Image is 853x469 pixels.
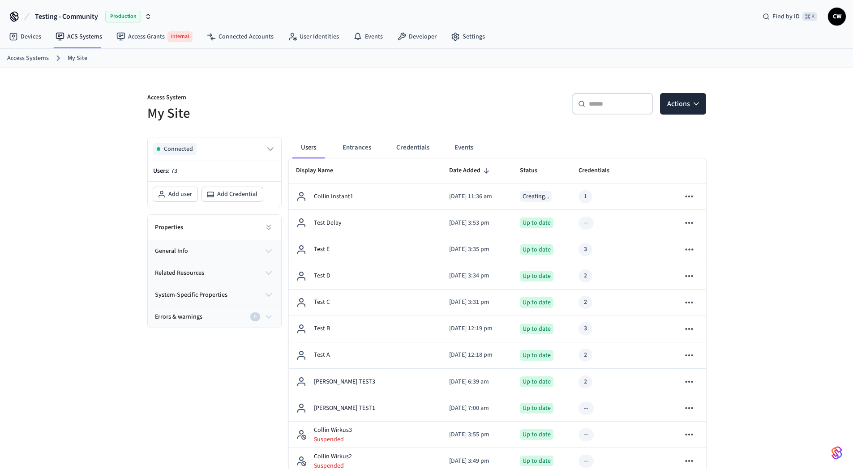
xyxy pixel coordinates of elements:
[584,377,587,387] div: 2
[660,93,706,115] button: Actions
[153,187,197,201] button: Add user
[449,192,506,201] p: [DATE] 11:36 am
[584,298,587,307] div: 2
[314,350,330,360] p: Test A
[147,93,421,104] p: Access System
[520,297,553,308] div: Up to date
[153,166,276,176] p: Users:
[314,298,330,307] p: Test C
[444,29,492,45] a: Settings
[520,191,552,202] div: Creating...
[292,137,325,158] button: Users
[48,29,109,45] a: ACS Systems
[153,143,276,155] button: Connected
[520,271,553,281] div: Up to date
[314,218,342,228] p: Test Delay
[164,145,193,153] span: Connected
[579,164,621,178] span: Credentials
[346,29,390,45] a: Events
[520,324,553,334] div: Up to date
[155,223,183,232] h2: Properties
[584,324,587,333] div: 3
[832,446,842,460] img: SeamLogoGradient.69752ec5.svg
[335,137,378,158] button: Entrances
[584,218,588,228] div: --
[584,456,588,466] div: --
[584,430,588,439] div: --
[314,377,375,387] p: [PERSON_NAME] TEST3
[202,187,263,201] button: Add Credential
[148,262,281,284] button: related resources
[314,192,353,201] p: Collin Instant1
[584,245,587,254] div: 3
[314,452,352,461] p: Collin Wirkus2
[7,54,49,63] a: Access Systems
[105,11,141,22] span: Production
[828,8,846,26] button: CW
[520,164,549,178] span: Status
[296,164,345,178] span: Display Name
[147,104,421,123] h5: My Site
[449,271,506,281] p: [DATE] 3:34 pm
[109,28,200,46] a: Access GrantsInternal
[314,245,330,254] p: Test E
[829,9,845,25] span: CW
[520,429,553,440] div: Up to date
[281,29,346,45] a: User Identities
[171,166,177,175] span: 73
[520,217,553,228] div: Up to date
[167,31,193,42] span: Internal
[168,190,192,199] span: Add user
[449,324,506,333] p: [DATE] 12:19 pm
[148,306,281,328] button: Errors & warnings0
[314,404,375,413] p: [PERSON_NAME] TEST1
[155,312,202,322] span: Errors & warnings
[449,404,506,413] p: [DATE] 7:00 am
[250,312,260,321] div: 0
[155,269,204,278] span: related resources
[584,271,587,281] div: 2
[35,11,98,22] span: Testing - Community
[155,247,188,256] span: general info
[314,324,330,333] p: Test B
[449,430,506,439] p: [DATE] 3:55 pm
[520,456,553,466] div: Up to date
[449,350,506,360] p: [DATE] 12:18 pm
[449,377,506,387] p: [DATE] 6:39 am
[755,9,824,25] div: Find by ID⌘ K
[802,12,817,21] span: ⌘ K
[447,137,480,158] button: Events
[2,29,48,45] a: Devices
[520,376,553,387] div: Up to date
[772,12,800,21] span: Find by ID
[155,290,227,300] span: system-specific properties
[314,435,352,444] p: Suspended
[148,284,281,306] button: system-specific properties
[520,403,553,414] div: Up to date
[584,350,587,360] div: 2
[449,245,506,254] p: [DATE] 3:35 pm
[449,298,506,307] p: [DATE] 3:31 pm
[584,192,587,201] div: 1
[390,29,444,45] a: Developer
[148,240,281,262] button: general info
[217,190,257,199] span: Add Credential
[449,456,506,466] p: [DATE] 3:49 pm
[584,404,588,413] div: --
[520,350,553,361] div: Up to date
[449,218,506,228] p: [DATE] 3:53 pm
[449,164,492,178] span: Date Added
[389,137,437,158] button: Credentials
[314,426,352,435] p: Collin Wirkus3
[520,244,553,255] div: Up to date
[200,29,281,45] a: Connected Accounts
[314,271,330,281] p: Test D
[68,54,87,63] a: My Site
